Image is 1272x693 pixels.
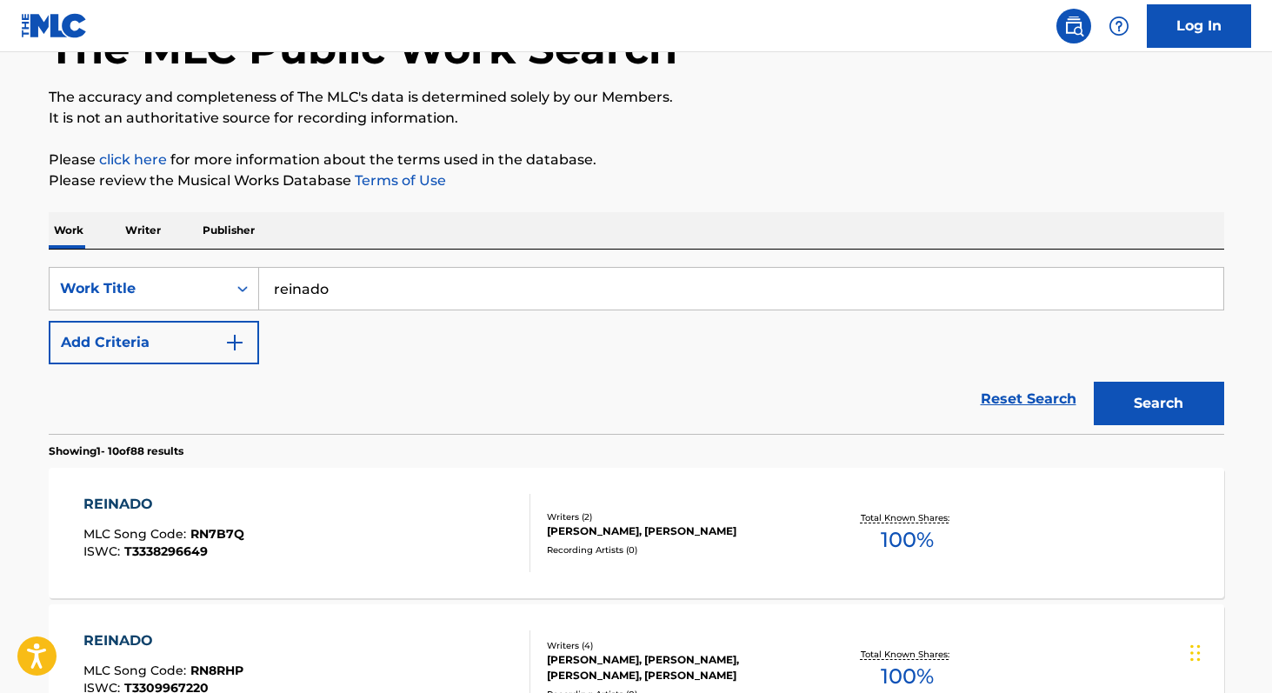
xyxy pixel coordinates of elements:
[224,332,245,353] img: 9d2ae6d4665cec9f34b9.svg
[547,543,809,556] div: Recording Artists ( 0 )
[972,380,1085,418] a: Reset Search
[547,510,809,523] div: Writers ( 2 )
[1147,4,1251,48] a: Log In
[351,172,446,189] a: Terms of Use
[1109,16,1129,37] img: help
[1063,16,1084,37] img: search
[190,526,244,542] span: RN7B7Q
[1185,610,1272,693] iframe: Chat Widget
[1102,9,1136,43] div: Help
[49,150,1224,170] p: Please for more information about the terms used in the database.
[124,543,208,559] span: T3338296649
[120,212,166,249] p: Writer
[49,108,1224,129] p: It is not an authoritative source for recording information.
[49,443,183,459] p: Showing 1 - 10 of 88 results
[1094,382,1224,425] button: Search
[1185,610,1272,693] div: Widget de chat
[197,212,260,249] p: Publisher
[83,494,244,515] div: REINADO
[190,663,243,678] span: RN8RHP
[83,543,124,559] span: ISWC :
[1190,627,1201,679] div: Arrastar
[49,212,89,249] p: Work
[21,13,88,38] img: MLC Logo
[49,87,1224,108] p: The accuracy and completeness of The MLC's data is determined solely by our Members.
[83,663,190,678] span: MLC Song Code :
[99,151,167,168] a: click here
[547,652,809,683] div: [PERSON_NAME], [PERSON_NAME], [PERSON_NAME], [PERSON_NAME]
[861,648,954,661] p: Total Known Shares:
[49,468,1224,598] a: REINADOMLC Song Code:RN7B7QISWC:T3338296649Writers (2)[PERSON_NAME], [PERSON_NAME]Recording Artis...
[49,321,259,364] button: Add Criteria
[49,267,1224,434] form: Search Form
[881,661,934,692] span: 100 %
[547,639,809,652] div: Writers ( 4 )
[83,630,243,651] div: REINADO
[547,523,809,539] div: [PERSON_NAME], [PERSON_NAME]
[881,524,934,556] span: 100 %
[83,526,190,542] span: MLC Song Code :
[1056,9,1091,43] a: Public Search
[60,278,216,299] div: Work Title
[861,511,954,524] p: Total Known Shares:
[49,170,1224,191] p: Please review the Musical Works Database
